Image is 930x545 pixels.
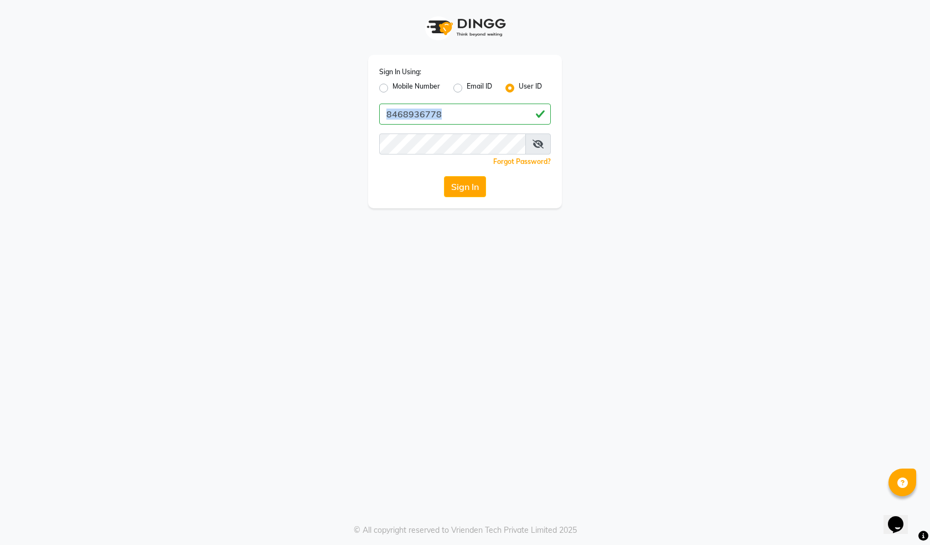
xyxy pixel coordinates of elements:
img: logo1.svg [421,11,509,44]
label: Mobile Number [392,81,440,95]
label: User ID [519,81,542,95]
input: Username [379,133,526,155]
button: Sign In [444,176,486,197]
a: Forgot Password? [493,157,551,166]
iframe: chat widget [883,501,919,534]
label: Email ID [467,81,492,95]
label: Sign In Using: [379,67,421,77]
input: Username [379,104,551,125]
